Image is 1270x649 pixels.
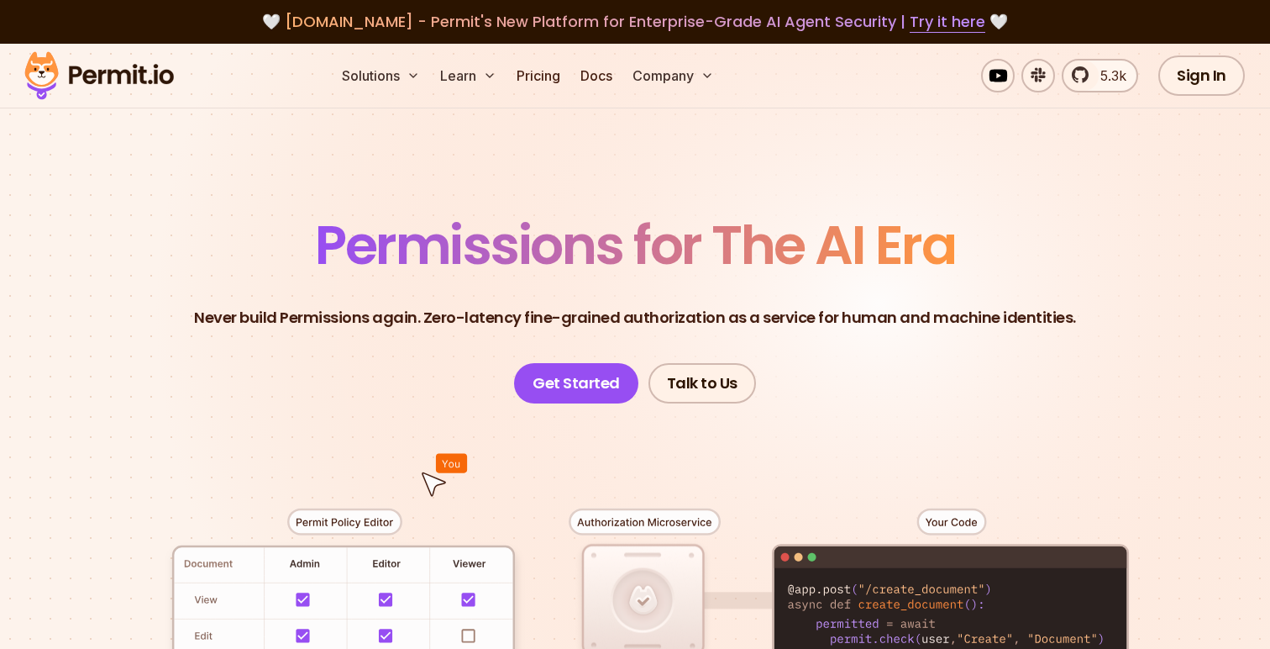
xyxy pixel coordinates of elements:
img: Permit logo [17,47,181,104]
a: Get Started [514,363,638,404]
button: Learn [433,59,503,92]
a: Docs [574,59,619,92]
a: Try it here [910,11,985,33]
span: 5.3k [1090,66,1126,86]
span: Permissions for The AI Era [315,208,955,282]
span: [DOMAIN_NAME] - Permit's New Platform for Enterprise-Grade AI Agent Security | [285,11,985,32]
button: Solutions [335,59,427,92]
a: Pricing [510,59,567,92]
button: Company [626,59,721,92]
a: 5.3k [1062,59,1138,92]
p: Never build Permissions again. Zero-latency fine-grained authorization as a service for human and... [194,306,1076,330]
a: Talk to Us [648,363,756,404]
div: 🤍 🤍 [40,10,1230,34]
a: Sign In [1158,55,1245,96]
